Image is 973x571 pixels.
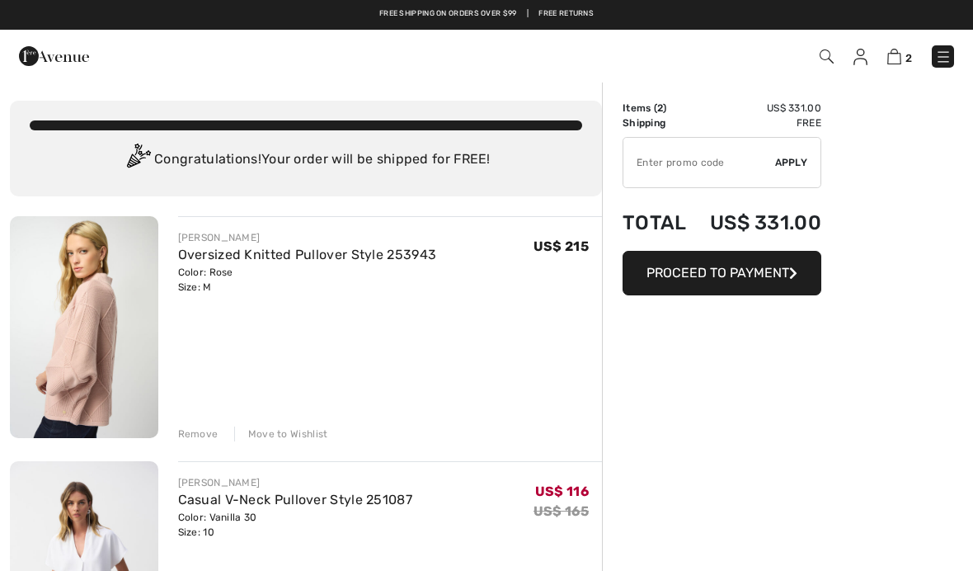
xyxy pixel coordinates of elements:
[178,247,437,262] a: Oversized Knitted Pullover Style 253943
[887,49,901,64] img: Shopping Bag
[623,116,695,130] td: Shipping
[887,46,912,66] a: 2
[19,47,89,63] a: 1ère Avenue
[538,8,594,20] a: Free Returns
[178,510,413,540] div: Color: Vanilla 30 Size: 10
[10,216,158,438] img: Oversized Knitted Pullover Style 253943
[935,49,952,65] img: Menu
[623,195,695,251] td: Total
[527,8,529,20] span: |
[534,503,589,519] s: US$ 165
[19,40,89,73] img: 1ère Avenue
[853,49,867,65] img: My Info
[534,238,589,254] span: US$ 215
[695,195,821,251] td: US$ 331.00
[234,427,328,441] div: Move to Wishlist
[646,265,789,281] span: Proceed to Payment
[535,484,589,499] span: US$ 116
[820,50,834,64] img: Search
[30,144,582,177] div: Congratulations! Your order will be shipped for FREE!
[121,144,154,177] img: Congratulation2.svg
[623,101,695,116] td: Items ( )
[623,138,775,187] input: Promo code
[178,230,437,245] div: [PERSON_NAME]
[178,475,413,490] div: [PERSON_NAME]
[623,251,821,295] button: Proceed to Payment
[905,52,912,64] span: 2
[657,102,663,114] span: 2
[775,155,808,170] span: Apply
[695,116,821,130] td: Free
[695,101,821,116] td: US$ 331.00
[178,265,437,295] div: Color: Rose Size: M
[178,427,219,441] div: Remove
[178,492,413,507] a: Casual V-Neck Pullover Style 251087
[379,8,517,20] a: Free shipping on orders over $99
